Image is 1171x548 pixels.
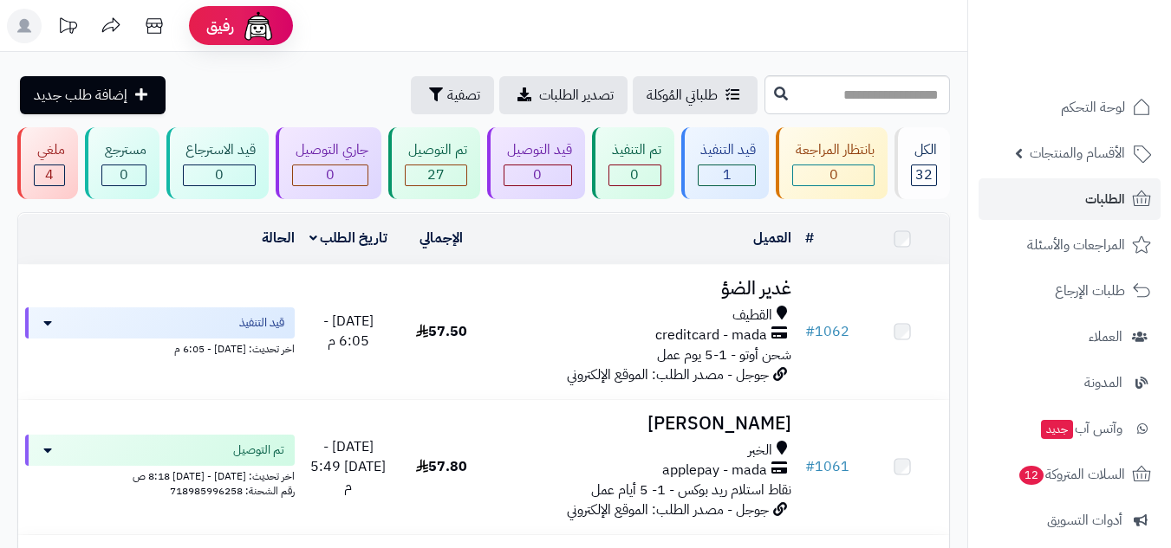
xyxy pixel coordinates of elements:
[567,500,769,520] span: جوجل - مصدر الطلب: الموقع الإلكتروني
[732,306,772,326] span: القطيف
[170,483,295,499] span: رقم الشحنة: 718985996258
[589,127,678,199] a: تم التنفيذ 0
[979,500,1161,541] a: أدوات التسويق
[495,279,791,299] h3: غدير الضؤ
[805,321,815,342] span: #
[979,316,1161,358] a: العملاء
[567,364,769,385] span: جوجل - مصدر الطلب: الموقع الإلكتروني
[416,456,467,477] span: 57.80
[45,164,54,185] span: 4
[678,127,773,199] a: قيد التنفيذ 1
[1089,325,1122,349] span: العملاء
[416,321,467,342] span: 57.50
[793,165,874,185] div: 0
[81,127,163,199] a: مسترجع 0
[591,480,791,500] span: نقاط استلام ريد بوكس - 1- 5 أيام عمل
[1041,420,1073,439] span: جديد
[411,76,494,114] button: تصفية
[979,178,1161,220] a: الطلبات
[241,9,276,43] img: ai-face.png
[35,165,64,185] div: 4
[533,164,542,185] span: 0
[309,228,388,248] a: تاريخ الطلب
[420,228,463,248] a: الإجمالي
[292,140,368,160] div: جاري التوصيل
[120,164,128,185] span: 0
[385,127,484,199] a: تم التوصيل 27
[630,164,639,185] span: 0
[499,76,628,114] a: تصدير الطلبات
[262,228,295,248] a: الحالة
[1030,141,1125,165] span: الأقسام والمنتجات
[484,127,589,199] a: قيد التوصيل 0
[504,165,571,185] div: 0
[699,165,756,185] div: 1
[206,16,234,36] span: رفيق
[184,165,256,185] div: 0
[891,127,953,199] a: الكل32
[539,85,614,106] span: تصدير الطلبات
[633,76,758,114] a: طلباتي المُوكلة
[647,85,718,106] span: طلباتي المُوكلة
[34,85,127,106] span: إضافة طلب جديد
[1085,187,1125,211] span: الطلبات
[46,9,89,48] a: تحديثات المنصة
[979,454,1161,495] a: السلات المتروكة12
[753,228,791,248] a: العميل
[1018,465,1044,486] span: 12
[805,321,849,342] a: #1062
[495,414,791,434] h3: [PERSON_NAME]
[829,164,838,185] span: 0
[323,311,374,351] span: [DATE] - 6:05 م
[25,466,295,484] div: اخر تحديث: [DATE] - [DATE] 8:18 ص
[233,442,284,459] span: تم التوصيل
[979,224,1161,266] a: المراجعات والأسئلة
[1018,462,1125,487] span: السلات المتروكة
[979,87,1161,128] a: لوحة التحكم
[655,326,767,345] span: creditcard - mada
[405,140,467,160] div: تم التوصيل
[183,140,257,160] div: قيد الاسترجاع
[14,127,81,199] a: ملغي 4
[698,140,757,160] div: قيد التنفيذ
[293,165,368,185] div: 0
[1084,371,1122,395] span: المدونة
[310,436,386,497] span: [DATE] - [DATE] 5:49 م
[34,140,65,160] div: ملغي
[805,456,849,477] a: #1061
[326,164,335,185] span: 0
[911,140,937,160] div: الكل
[979,362,1161,403] a: المدونة
[805,228,814,248] a: #
[102,165,146,185] div: 0
[504,140,572,160] div: قيد التوصيل
[979,270,1161,312] a: طلبات الإرجاع
[662,461,767,480] span: applepay - mada
[1055,279,1125,303] span: طلبات الإرجاع
[1061,95,1125,119] span: لوحة التحكم
[427,164,445,185] span: 27
[163,127,273,199] a: قيد الاسترجاع 0
[406,165,466,185] div: 27
[772,127,891,199] a: بانتظار المراجعة 0
[20,76,166,114] a: إضافة طلب جديد
[1027,233,1125,257] span: المراجعات والأسئلة
[447,85,480,106] span: تصفية
[239,314,284,332] span: قيد التنفيذ
[101,140,146,160] div: مسترجع
[657,345,791,365] span: شحن أوتو - 1-5 يوم عمل
[979,408,1161,449] a: وآتس آبجديد
[723,164,732,185] span: 1
[1053,13,1155,49] img: logo-2.png
[1047,508,1122,532] span: أدوات التسويق
[272,127,385,199] a: جاري التوصيل 0
[1039,416,1122,441] span: وآتس آب
[915,164,933,185] span: 32
[609,165,660,185] div: 0
[608,140,661,160] div: تم التنفيذ
[215,164,224,185] span: 0
[25,338,295,357] div: اخر تحديث: [DATE] - 6:05 م
[792,140,875,160] div: بانتظار المراجعة
[805,456,815,477] span: #
[748,441,772,461] span: الخبر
